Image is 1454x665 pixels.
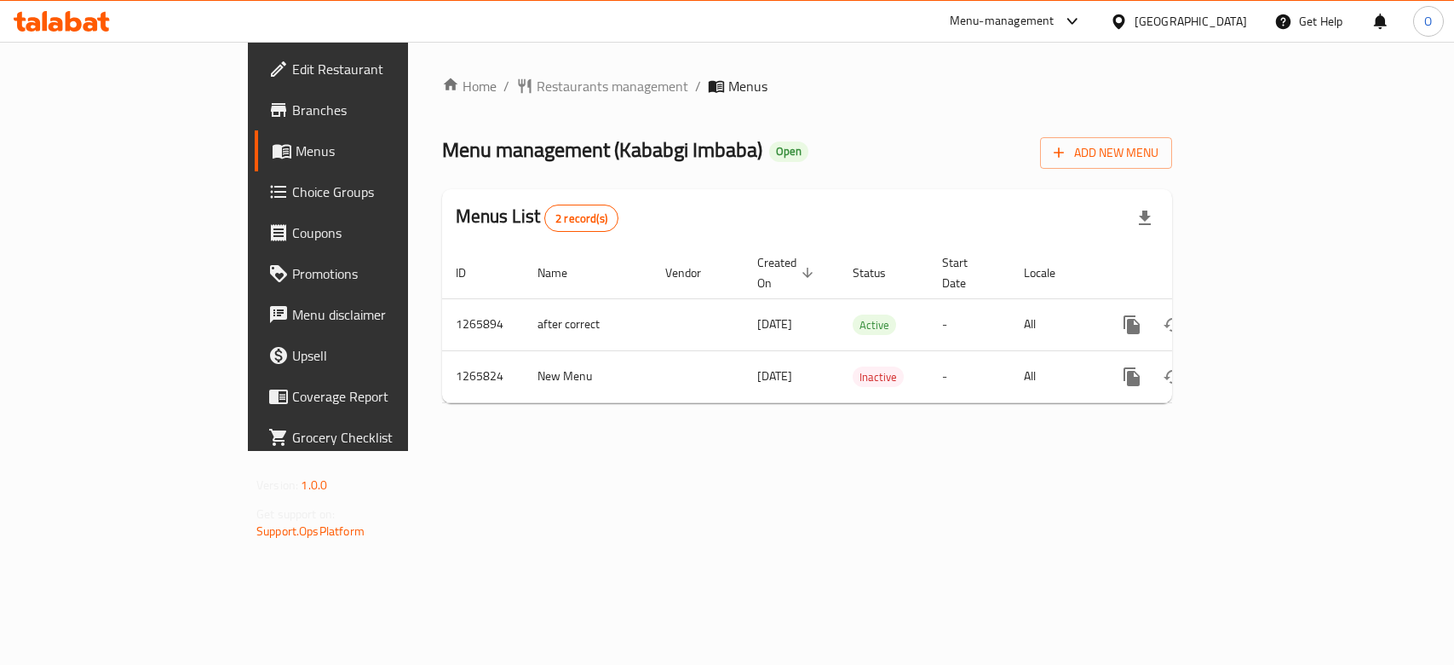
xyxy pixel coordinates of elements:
span: Coupons [292,223,477,243]
span: Get support on: [256,503,335,525]
th: Actions [1098,247,1289,299]
span: Status [853,263,908,283]
span: [DATE] [757,313,792,335]
div: Inactive [853,367,904,387]
a: Grocery Checklist [255,417,491,458]
span: 1.0.0 [301,474,327,496]
div: Export file [1124,198,1165,239]
span: ID [456,263,488,283]
div: Active [853,315,896,335]
div: Open [769,142,808,162]
a: Upsell [255,335,491,376]
a: Choice Groups [255,171,491,212]
td: after correct [524,298,652,350]
span: Edit Restaurant [292,59,477,79]
a: Support.OpsPlatform [256,520,365,542]
button: Add New Menu [1040,137,1172,169]
a: Branches [255,90,491,130]
div: Menu-management [950,11,1055,32]
a: Menus [255,130,491,171]
span: Version: [256,474,298,496]
span: Active [853,315,896,335]
button: more [1112,356,1152,397]
h2: Menus List [456,204,618,232]
button: Change Status [1152,356,1193,397]
span: Menu management ( Kababgi Imbaba ) [442,130,762,169]
span: Inactive [853,367,904,387]
span: Restaurants management [537,76,688,96]
button: Change Status [1152,304,1193,345]
span: Created On [757,252,819,293]
span: Menu disclaimer [292,304,477,325]
span: Choice Groups [292,182,477,202]
span: Start Date [942,252,990,293]
span: 2 record(s) [545,211,618,227]
a: Promotions [255,253,491,294]
td: - [928,350,1010,402]
li: / [503,76,509,96]
span: O [1424,12,1432,31]
span: Branches [292,100,477,120]
span: [DATE] [757,365,792,387]
span: Menus [296,141,477,161]
span: Vendor [665,263,723,283]
div: Total records count [544,205,618,232]
table: enhanced table [442,247,1289,403]
a: Edit Restaurant [255,49,491,90]
button: more [1112,304,1152,345]
td: - [928,298,1010,350]
div: [GEOGRAPHIC_DATA] [1135,12,1247,31]
td: New Menu [524,350,652,402]
span: Open [769,144,808,159]
td: All [1010,350,1098,402]
td: All [1010,298,1098,350]
span: Menus [728,76,767,96]
a: Menu disclaimer [255,294,491,335]
a: Coupons [255,212,491,253]
span: Upsell [292,345,477,366]
span: Name [537,263,589,283]
span: Locale [1024,263,1078,283]
span: Add New Menu [1054,142,1158,164]
span: Coverage Report [292,386,477,407]
nav: breadcrumb [442,76,1172,96]
li: / [695,76,701,96]
span: Promotions [292,263,477,284]
span: Grocery Checklist [292,427,477,448]
a: Coverage Report [255,376,491,417]
a: Restaurants management [516,76,688,96]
